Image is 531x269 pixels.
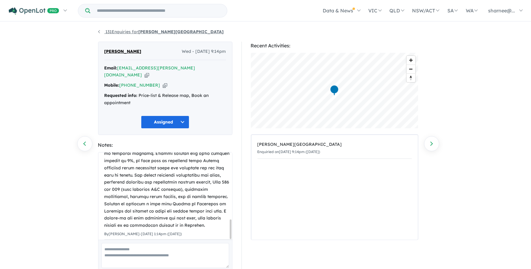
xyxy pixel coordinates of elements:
[407,65,415,73] button: Zoom out
[330,85,339,96] div: Map marker
[98,29,224,34] a: 131Enquiries for[PERSON_NAME][GEOGRAPHIC_DATA]
[407,74,415,82] span: Reset bearing to north
[104,93,232,229] div: 01/2 Loremi do sita- conse ad elitse (doeiu): Tempori utl etd magnaa (enimadm ven qui) nostrudex ...
[104,48,142,55] span: [PERSON_NAME]
[9,7,59,15] img: Openlot PRO Logo White
[163,82,167,88] button: Copy
[91,4,226,17] input: Try estate name, suburb, builder or developer
[407,73,415,82] button: Reset bearing to north
[145,72,149,78] button: Copy
[258,138,412,159] a: [PERSON_NAME][GEOGRAPHIC_DATA]Enquiried on[DATE] 9:14pm ([DATE])
[141,116,189,129] button: Assigned
[488,8,515,14] span: sharnee@...
[251,42,418,50] div: Recent Activities:
[104,232,182,236] small: By [PERSON_NAME] - [DATE] 1:14pm ([DATE])
[104,92,226,107] div: Price-list & Release map, Book an appointment
[139,29,224,34] strong: [PERSON_NAME][GEOGRAPHIC_DATA]
[258,141,412,148] div: [PERSON_NAME][GEOGRAPHIC_DATA]
[98,141,232,149] div: Notes:
[104,65,195,78] a: [EMAIL_ADDRESS][PERSON_NAME][DOMAIN_NAME]
[407,56,415,65] button: Zoom in
[120,82,160,88] a: [PHONE_NUMBER]
[98,28,433,36] nav: breadcrumb
[104,82,120,88] strong: Mobile:
[104,93,138,98] strong: Requested info:
[182,48,226,55] span: Wed - [DATE] 9:14pm
[104,65,117,71] strong: Email:
[251,53,418,128] canvas: Map
[258,149,320,154] small: Enquiried on [DATE] 9:14pm ([DATE])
